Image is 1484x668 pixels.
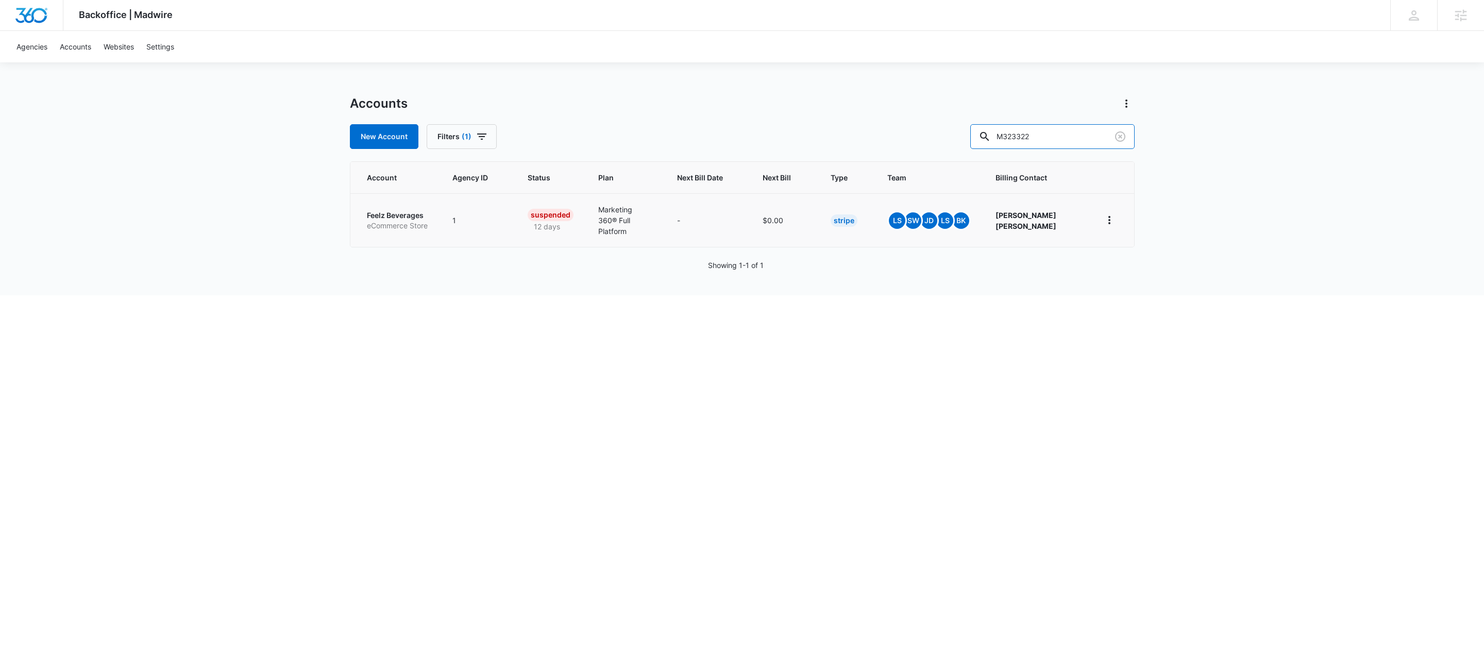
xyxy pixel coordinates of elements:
p: Showing 1-1 of 1 [708,260,764,271]
strong: [PERSON_NAME] [PERSON_NAME] [996,211,1056,230]
a: Accounts [54,31,97,62]
span: Next Bill [763,172,791,183]
td: $0.00 [750,193,818,247]
a: Settings [140,31,180,62]
span: Account [367,172,413,183]
span: (1) [462,133,471,140]
button: Clear [1112,128,1128,145]
p: Marketing 360® Full Platform [598,204,653,237]
p: 12 days [528,221,566,232]
span: Plan [598,172,653,183]
a: Agencies [10,31,54,62]
a: New Account [350,124,418,149]
p: eCommerce Store [367,221,428,231]
span: SW [905,212,921,229]
span: Agency ID [452,172,488,183]
h1: Accounts [350,96,408,111]
span: JD [921,212,937,229]
p: Feelz Beverages [367,210,428,221]
span: Billing Contact [996,172,1076,183]
button: home [1101,212,1118,228]
td: 1 [440,193,515,247]
span: LS [937,212,953,229]
input: Search [970,124,1135,149]
div: Stripe [831,214,857,227]
button: Actions [1118,95,1135,112]
span: Next Bill Date [677,172,723,183]
span: Backoffice | Madwire [79,9,173,20]
div: Suspended [528,209,574,221]
span: Status [528,172,559,183]
a: Feelz BeverageseCommerce Store [367,210,428,230]
span: Type [831,172,848,183]
button: Filters(1) [427,124,497,149]
span: LS [889,212,905,229]
a: Websites [97,31,140,62]
td: - [665,193,750,247]
span: Team [887,172,956,183]
span: BK [953,212,969,229]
